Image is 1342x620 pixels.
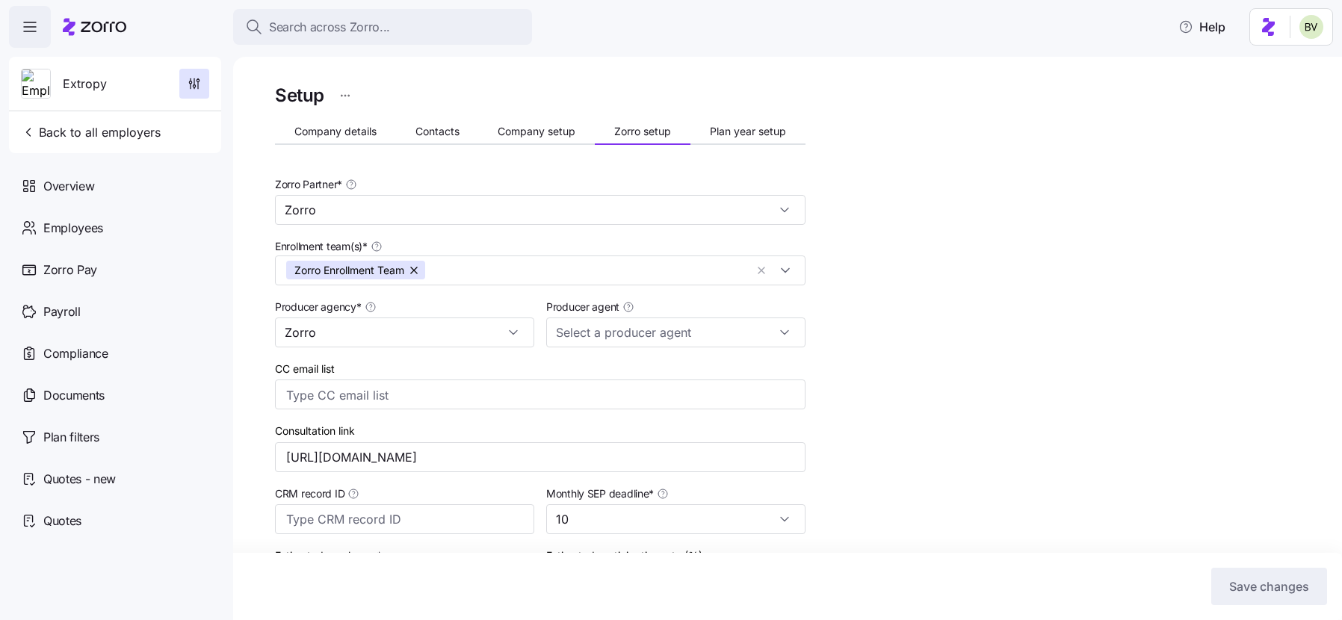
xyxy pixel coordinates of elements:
[15,117,167,147] button: Back to all employers
[546,317,805,347] input: Select a producer agent
[43,177,94,196] span: Overview
[286,385,764,405] input: Type CC email list
[1229,577,1309,595] span: Save changes
[275,504,534,534] input: Type CRM record ID
[1211,568,1327,605] button: Save changes
[233,9,532,45] button: Search across Zorro...
[43,470,116,489] span: Quotes - new
[9,207,221,249] a: Employees
[614,126,671,137] span: Zorro setup
[9,332,221,374] a: Compliance
[275,442,805,472] input: Consultation link
[43,512,81,530] span: Quotes
[43,261,97,279] span: Zorro Pay
[269,18,390,37] span: Search across Zorro...
[1178,18,1225,36] span: Help
[415,126,460,137] span: Contacts
[546,548,709,564] label: Estimated participation rate (%)
[9,500,221,542] a: Quotes
[9,291,221,332] a: Payroll
[21,123,161,141] span: Back to all employers
[546,504,805,534] input: Select the monthly SEP deadline
[275,177,342,192] span: Zorro Partner *
[43,386,105,405] span: Documents
[275,84,324,107] h1: Setup
[9,165,221,207] a: Overview
[9,416,221,458] a: Plan filters
[546,300,619,314] span: Producer agent
[275,317,534,347] input: Select a producer agency
[43,428,99,447] span: Plan filters
[275,548,385,564] label: Estimated employees
[22,69,50,99] img: Employer logo
[710,126,786,137] span: Plan year setup
[294,261,404,279] span: Zorro Enrollment Team
[9,249,221,291] a: Zorro Pay
[9,458,221,500] a: Quotes - new
[63,75,107,93] span: Extropy
[43,344,108,363] span: Compliance
[275,195,805,225] input: Select a partner
[43,303,81,321] span: Payroll
[1299,15,1323,39] img: 676487ef2089eb4995defdc85707b4f5
[275,300,362,314] span: Producer agency *
[546,486,654,501] span: Monthly SEP deadline *
[275,239,368,254] span: Enrollment team(s) *
[275,361,335,377] label: CC email list
[43,219,103,238] span: Employees
[294,126,377,137] span: Company details
[498,126,575,137] span: Company setup
[275,423,355,439] label: Consultation link
[1166,12,1237,42] button: Help
[9,374,221,416] a: Documents
[275,486,344,501] span: CRM record ID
